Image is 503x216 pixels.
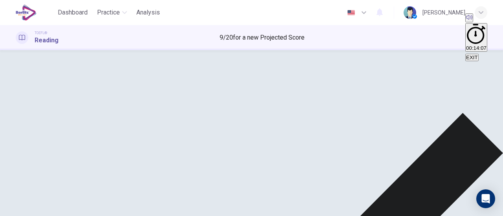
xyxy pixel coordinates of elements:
[466,45,486,51] span: 00:14:07
[16,5,55,20] a: EduSynch logo
[466,54,478,60] span: EXIT
[136,8,160,17] span: Analysis
[58,8,88,17] span: Dashboard
[16,5,37,20] img: EduSynch logo
[465,23,487,52] button: 00:14:07
[465,23,487,53] div: Hide
[220,34,233,41] span: 9 / 20
[465,54,479,61] button: EXIT
[133,5,163,20] button: Analysis
[94,5,130,20] button: Practice
[476,189,495,208] div: Open Intercom Messenger
[35,36,59,45] h1: Reading
[346,10,356,16] img: en
[55,5,91,20] button: Dashboard
[465,13,487,23] div: Mute
[404,6,416,19] img: Profile picture
[35,30,47,36] span: TOEFL®
[422,8,465,17] div: [PERSON_NAME]
[97,8,120,17] span: Practice
[233,34,305,41] span: for a new Projected Score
